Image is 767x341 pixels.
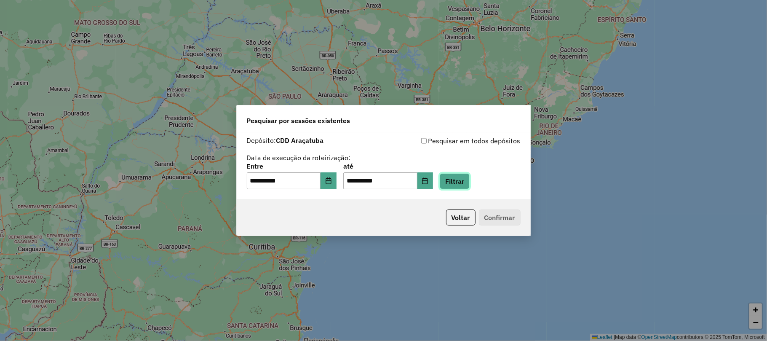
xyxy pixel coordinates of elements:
[417,172,433,189] button: Choose Date
[384,136,521,146] div: Pesquisar em todos depósitos
[440,173,470,189] button: Filtrar
[247,161,337,171] label: Entre
[321,172,337,189] button: Choose Date
[343,161,433,171] label: até
[247,153,351,163] label: Data de execução da roteirização:
[276,136,324,145] strong: CDD Araçatuba
[247,115,350,126] span: Pesquisar por sessões existentes
[247,135,324,145] label: Depósito:
[446,209,476,226] button: Voltar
